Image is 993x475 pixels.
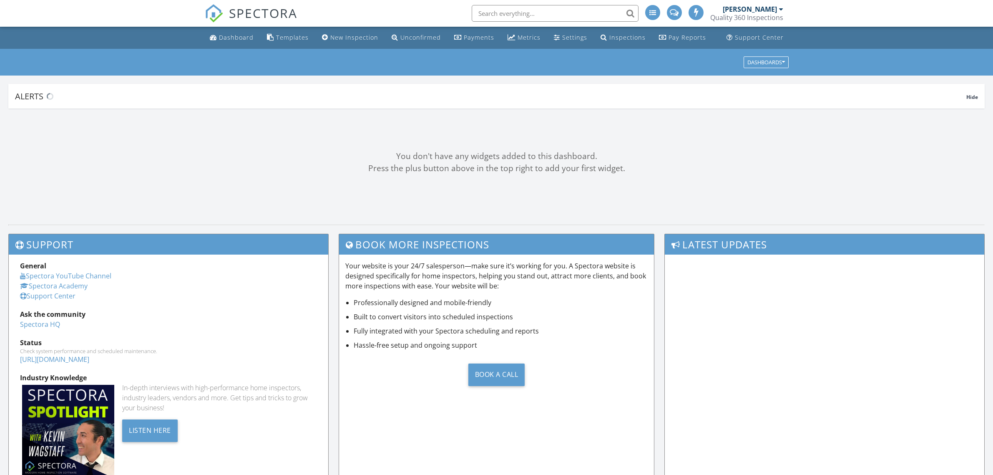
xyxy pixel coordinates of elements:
a: Settings [551,30,591,45]
span: SPECTORA [229,4,297,22]
span: Hide [966,93,978,101]
div: New Inspection [330,33,378,41]
div: Alerts [15,91,966,102]
a: Pay Reports [656,30,709,45]
div: Pay Reports [669,33,706,41]
div: [PERSON_NAME] [723,5,777,13]
div: Book a Call [468,364,525,386]
div: Settings [562,33,587,41]
a: Support Center [20,291,75,301]
div: In-depth interviews with high-performance home inspectors, industry leaders, vendors and more. Ge... [122,383,317,413]
button: Dashboards [744,56,789,68]
a: Inspections [597,30,649,45]
strong: General [20,261,46,270]
a: Templates [264,30,312,45]
li: Professionally designed and mobile-friendly [354,298,647,308]
a: [URL][DOMAIN_NAME] [20,355,89,364]
h3: Support [9,234,328,255]
div: Status [20,338,317,348]
a: Support Center [723,30,787,45]
h3: Book More Inspections [339,234,654,255]
div: Payments [464,33,494,41]
a: Payments [451,30,498,45]
div: Dashboards [747,59,785,65]
a: Spectora HQ [20,320,60,329]
h3: Latest Updates [665,234,984,255]
div: Listen Here [122,419,178,442]
div: Check system performance and scheduled maintenance. [20,348,317,354]
a: Spectora YouTube Channel [20,271,111,280]
li: Hassle-free setup and ongoing support [354,340,647,350]
div: You don't have any widgets added to this dashboard. [8,150,985,162]
div: Dashboard [219,33,254,41]
div: Ask the community [20,309,317,319]
div: Press the plus button above in the top right to add your first widget. [8,162,985,174]
img: The Best Home Inspection Software - Spectora [205,4,223,23]
div: Metrics [518,33,540,41]
div: Support Center [735,33,784,41]
a: Listen Here [122,425,178,435]
li: Fully integrated with your Spectora scheduling and reports [354,326,647,336]
a: New Inspection [319,30,382,45]
div: Industry Knowledge [20,373,317,383]
p: Your website is your 24/7 salesperson—make sure it’s working for you. A Spectora website is desig... [345,261,647,291]
a: Unconfirmed [388,30,444,45]
div: Inspections [609,33,646,41]
input: Search everything... [472,5,639,22]
div: Unconfirmed [400,33,441,41]
div: Templates [276,33,309,41]
div: Quality 360 Inspections [710,13,783,22]
li: Built to convert visitors into scheduled inspections [354,312,647,322]
a: Spectora Academy [20,281,88,291]
a: Book a Call [345,357,647,392]
a: Dashboard [206,30,257,45]
a: SPECTORA [205,11,297,29]
a: Metrics [504,30,544,45]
